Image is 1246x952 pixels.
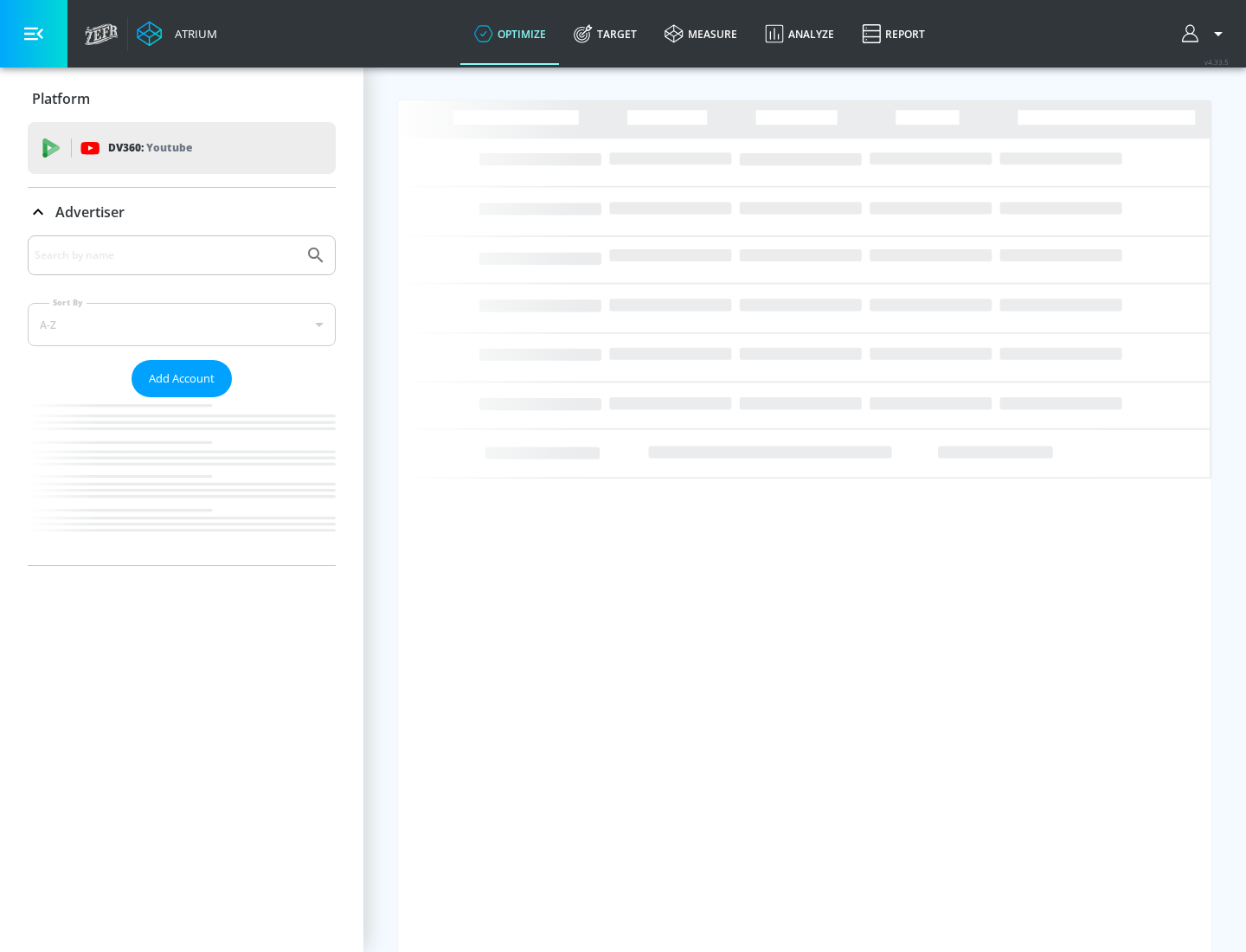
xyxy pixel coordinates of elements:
p: Platform [32,89,90,108]
p: Youtube [146,138,192,157]
a: optimize [460,3,560,65]
span: v 4.33.5 [1204,57,1229,67]
nav: list of Advertiser [28,397,336,565]
p: Advertiser [55,203,125,222]
label: Sort By [49,297,87,308]
a: Target [560,3,651,65]
p: DV360: [108,138,192,158]
div: Atrium [168,26,217,42]
span: Add Account [149,369,215,389]
div: Platform [28,74,336,123]
button: Add Account [132,360,232,397]
div: Advertiser [28,188,336,236]
div: DV360: Youtube [28,122,336,174]
a: Report [848,3,939,65]
a: Analyze [751,3,848,65]
a: measure [651,3,751,65]
a: Atrium [137,21,217,47]
div: Advertiser [28,235,336,565]
input: Search by name [35,244,297,267]
div: A-Z [28,303,336,346]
